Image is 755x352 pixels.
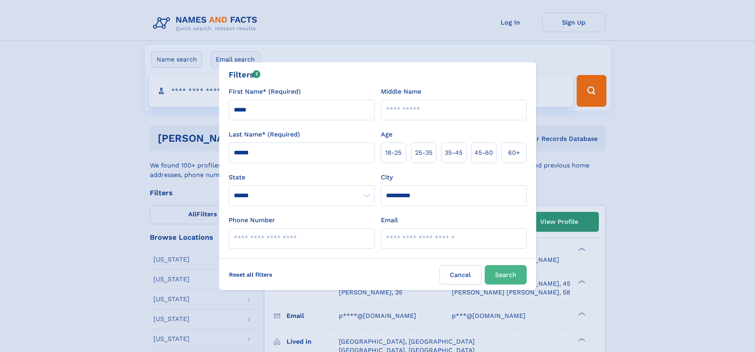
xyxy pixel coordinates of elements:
span: 45‑60 [474,148,493,158]
div: Filters [229,69,261,81]
label: Middle Name [381,87,421,96]
label: Phone Number [229,215,275,225]
label: Age [381,130,392,139]
button: Search [485,265,527,285]
span: 35‑45 [445,148,463,158]
label: State [229,173,375,182]
label: City [381,173,393,182]
label: First Name* (Required) [229,87,301,96]
label: Reset all filters [224,265,277,284]
label: Last Name* (Required) [229,130,300,139]
span: 18‑25 [385,148,401,158]
label: Email [381,215,398,225]
span: 60+ [508,148,520,158]
label: Cancel [440,265,482,285]
span: 25‑35 [415,148,432,158]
